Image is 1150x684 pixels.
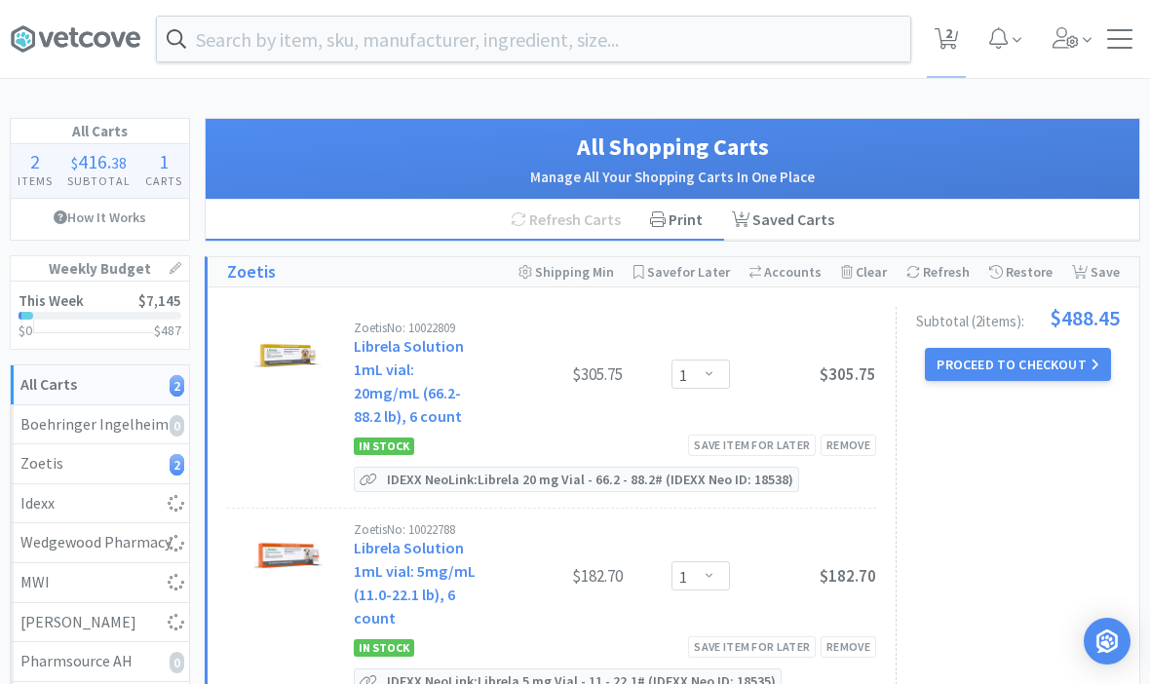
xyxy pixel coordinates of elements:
span: Save for Later [647,263,730,281]
a: [PERSON_NAME] [11,603,189,643]
div: $182.70 [477,564,623,588]
h4: Carts [137,171,189,190]
div: Boehringer Ingelheim [20,412,179,437]
div: . [60,152,138,171]
button: Proceed to Checkout [925,348,1110,381]
div: Remove [821,636,876,657]
span: $0 [19,322,32,339]
a: Pharmsource AH0 [11,642,189,682]
img: 5996d71b95a543a991bb548d22a7d8a8_593238.jpeg [254,322,323,390]
span: $488.45 [1050,307,1120,328]
p: IDEXX Neo Link: Librela 20 mg Vial - 66.2 - 88.2# (IDEXX Neo ID: 18538) [382,468,798,491]
div: Zoetis No: 10022809 [354,322,477,334]
div: Subtotal ( 2 item s ): [916,307,1120,328]
div: Remove [821,435,876,455]
span: $ [71,153,78,172]
a: Zoetis [227,258,276,286]
input: Search by item, sku, manufacturer, ingredient, size... [157,17,910,61]
div: MWI [20,570,179,595]
span: $305.75 [820,363,876,385]
img: 785c64e199cf44e2995fcd9fe632243a_593237.jpeg [254,523,323,591]
div: Zoetis [20,451,179,476]
span: 38 [111,153,127,172]
a: Saved Carts [717,200,849,241]
h2: Manage All Your Shopping Carts In One Place [225,166,1120,189]
a: Zoetis2 [11,444,189,484]
div: Clear [841,257,887,286]
a: This Week$7,145$0$487 [11,282,189,349]
h1: Weekly Budget [11,256,189,282]
div: Accounts [749,257,822,286]
div: Zoetis No: 10022788 [354,523,477,536]
span: In Stock [354,639,414,657]
a: Librela Solution 1mL vial: 5mg/mL (11.0-22.1 lb), 6 count [354,538,476,627]
i: 2 [170,375,184,397]
span: 416 [78,149,107,173]
div: Shipping Min [518,257,614,286]
a: Wedgewood Pharmacy [11,523,189,563]
div: Wedgewood Pharmacy [20,530,179,555]
div: $305.75 [477,362,623,386]
span: $7,145 [138,291,181,310]
i: 0 [170,415,184,437]
div: Restore [989,257,1053,286]
div: Save item for later [688,636,816,657]
h3: $ [154,323,181,337]
a: How It Works [11,199,189,236]
div: [PERSON_NAME] [20,610,179,635]
a: All Carts2 [11,365,189,405]
h4: Items [11,171,60,190]
strong: All Carts [20,374,77,394]
span: In Stock [354,437,414,455]
a: Idexx [11,484,189,524]
div: Save [1072,257,1120,286]
a: Boehringer Ingelheim0 [11,405,189,445]
div: Refresh [906,257,970,286]
div: Save item for later [688,435,816,455]
h1: All Carts [11,119,189,144]
div: Idexx [20,491,179,516]
h1: All Shopping Carts [225,129,1120,166]
i: 2 [170,454,184,475]
div: Refresh Carts [496,200,635,241]
span: 1 [159,149,169,173]
span: $182.70 [820,565,876,587]
a: MWI [11,563,189,603]
span: 487 [161,322,181,339]
h2: This Week [19,293,84,308]
a: Librela Solution 1mL vial: 20mg/mL (66.2-88.2 lb), 6 count [354,336,464,426]
h4: Subtotal [60,171,138,190]
div: Pharmsource AH [20,649,179,674]
div: Print [635,200,717,241]
a: 2 [927,33,967,51]
span: 2 [30,149,40,173]
i: 0 [170,652,184,673]
div: Open Intercom Messenger [1084,618,1131,665]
